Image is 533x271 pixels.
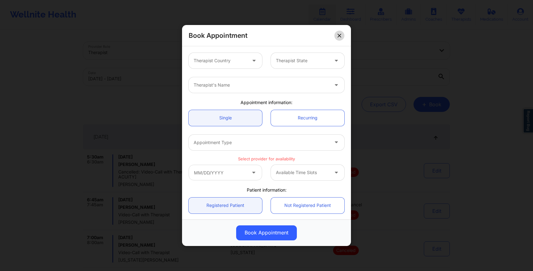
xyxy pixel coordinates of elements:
[189,165,262,180] input: MM/DD/YYYY
[189,198,262,213] a: Registered Patient
[189,110,262,126] a: Single
[271,198,344,213] a: Not Registered Patient
[189,31,247,40] h2: Book Appointment
[236,225,297,240] button: Book Appointment
[184,99,349,106] div: Appointment information:
[271,110,344,126] a: Recurring
[184,187,349,193] div: Patient information:
[189,156,344,162] p: Select provider for availability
